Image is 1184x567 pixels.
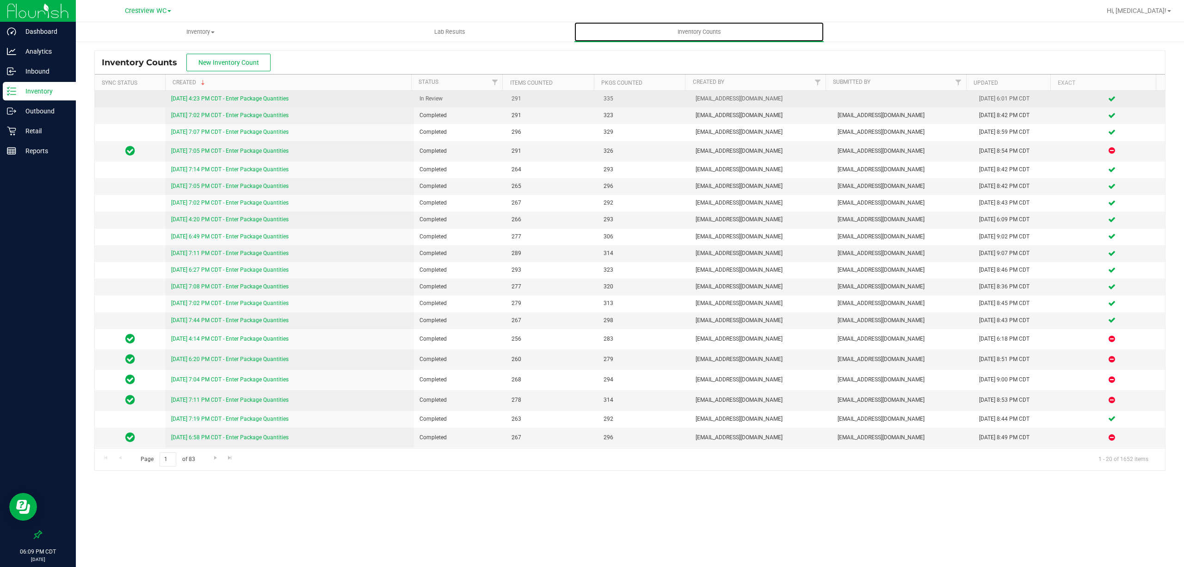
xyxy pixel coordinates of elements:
span: [EMAIL_ADDRESS][DOMAIN_NAME] [696,232,826,241]
span: [EMAIL_ADDRESS][DOMAIN_NAME] [838,182,968,191]
span: [EMAIL_ADDRESS][DOMAIN_NAME] [838,335,968,343]
div: [DATE] 8:53 PM CDT [979,396,1053,405]
span: [EMAIL_ADDRESS][DOMAIN_NAME] [838,199,968,207]
span: 314 [604,249,684,258]
span: 264 [512,165,592,174]
span: Completed [419,199,500,207]
span: [EMAIL_ADDRESS][DOMAIN_NAME] [838,316,968,325]
span: [EMAIL_ADDRESS][DOMAIN_NAME] [696,335,826,343]
span: 298 [604,316,684,325]
a: [DATE] 4:14 PM CDT - Enter Package Quantities [171,336,289,342]
inline-svg: Retail [7,126,16,136]
a: Filter [487,75,502,90]
span: 278 [512,396,592,405]
p: 06:09 PM CDT [4,548,72,556]
p: [DATE] [4,556,72,563]
span: [EMAIL_ADDRESS][DOMAIN_NAME] [838,215,968,224]
a: Filter [951,75,966,90]
span: Completed [419,165,500,174]
span: [EMAIL_ADDRESS][DOMAIN_NAME] [838,266,968,274]
span: 263 [512,415,592,424]
a: Filter [810,75,826,90]
a: [DATE] 7:11 PM CDT - Enter Package Quantities [171,250,289,256]
span: 291 [512,147,592,156]
span: 292 [604,199,684,207]
span: In Sync [125,373,135,386]
span: 291 [512,111,592,120]
span: [EMAIL_ADDRESS][DOMAIN_NAME] [838,249,968,258]
span: [EMAIL_ADDRESS][DOMAIN_NAME] [696,316,826,325]
p: Outbound [16,106,72,117]
span: 266 [512,215,592,224]
inline-svg: Outbound [7,106,16,116]
span: [EMAIL_ADDRESS][DOMAIN_NAME] [696,165,826,174]
span: 277 [512,282,592,291]
span: 296 [604,182,684,191]
p: Reports [16,145,72,156]
inline-svg: Reports [7,146,16,156]
div: [DATE] 8:42 PM CDT [979,182,1053,191]
span: [EMAIL_ADDRESS][DOMAIN_NAME] [696,355,826,364]
a: [DATE] 7:14 PM CDT - Enter Package Quantities [171,166,289,173]
div: [DATE] 8:49 PM CDT [979,433,1053,442]
a: Items Counted [510,80,553,86]
span: Completed [419,299,500,308]
span: 291 [512,94,592,103]
a: [DATE] 7:02 PM CDT - Enter Package Quantities [171,112,289,118]
span: [EMAIL_ADDRESS][DOMAIN_NAME] [838,232,968,241]
span: 1 - 20 of 1652 items [1091,452,1156,466]
span: Completed [419,249,500,258]
span: [EMAIL_ADDRESS][DOMAIN_NAME] [838,165,968,174]
div: [DATE] 8:44 PM CDT [979,415,1053,424]
span: [EMAIL_ADDRESS][DOMAIN_NAME] [696,249,826,258]
span: [EMAIL_ADDRESS][DOMAIN_NAME] [838,415,968,424]
span: 320 [604,282,684,291]
a: [DATE] 6:27 PM CDT - Enter Package Quantities [171,267,289,273]
span: Inventory Counts [102,57,186,68]
span: [EMAIL_ADDRESS][DOMAIN_NAME] [838,111,968,120]
span: Inventory Counts [665,28,734,36]
div: [DATE] 6:18 PM CDT [979,335,1053,343]
span: 279 [512,299,592,308]
p: Retail [16,125,72,137]
a: [DATE] 7:04 PM CDT - Enter Package Quantities [171,376,289,383]
span: Hi, [MEDICAL_DATA]! [1107,7,1166,14]
span: 279 [604,355,684,364]
span: Crestview WC [125,7,166,15]
span: [EMAIL_ADDRESS][DOMAIN_NAME] [838,128,968,137]
div: [DATE] 8:42 PM CDT [979,165,1053,174]
span: 267 [512,199,592,207]
div: [DATE] 8:36 PM CDT [979,282,1053,291]
span: [EMAIL_ADDRESS][DOMAIN_NAME] [696,199,826,207]
span: [EMAIL_ADDRESS][DOMAIN_NAME] [696,375,826,384]
span: 323 [604,111,684,120]
div: [DATE] 9:02 PM CDT [979,232,1053,241]
a: Status [419,79,438,85]
span: Completed [419,335,500,343]
span: 314 [604,396,684,405]
div: [DATE] 9:00 PM CDT [979,375,1053,384]
a: [DATE] 7:44 PM CDT - Enter Package Quantities [171,317,289,324]
a: Updated [974,80,998,86]
span: [EMAIL_ADDRESS][DOMAIN_NAME] [838,299,968,308]
p: Inbound [16,66,72,77]
a: Created By [693,79,724,85]
span: [EMAIL_ADDRESS][DOMAIN_NAME] [696,182,826,191]
button: New Inventory Count [186,54,271,71]
span: 292 [604,415,684,424]
div: [DATE] 8:43 PM CDT [979,199,1053,207]
span: Completed [419,415,500,424]
span: 294 [604,375,684,384]
span: Page of 83 [133,452,203,467]
div: [DATE] 8:59 PM CDT [979,128,1053,137]
span: In Sync [125,431,135,444]
span: Completed [419,232,500,241]
a: Pkgs Counted [601,80,642,86]
span: 293 [604,165,684,174]
span: 260 [512,355,592,364]
a: [DATE] 6:49 PM CDT - Enter Package Quantities [171,233,289,240]
span: 313 [604,299,684,308]
span: 265 [512,182,592,191]
span: Completed [419,111,500,120]
span: 268 [512,375,592,384]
